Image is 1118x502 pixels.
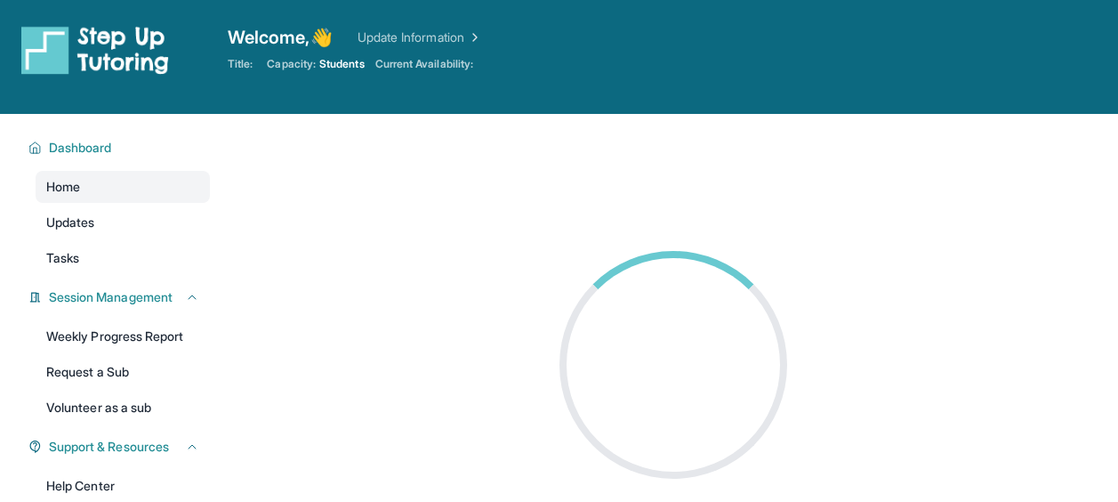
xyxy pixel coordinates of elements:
[46,214,95,231] span: Updates
[36,356,210,388] a: Request a Sub
[42,438,199,456] button: Support & Resources
[267,57,316,71] span: Capacity:
[36,171,210,203] a: Home
[49,438,169,456] span: Support & Resources
[36,242,210,274] a: Tasks
[42,288,199,306] button: Session Management
[36,392,210,424] a: Volunteer as a sub
[228,57,253,71] span: Title:
[46,249,79,267] span: Tasks
[36,320,210,352] a: Weekly Progress Report
[36,470,210,502] a: Help Center
[49,288,173,306] span: Session Management
[42,139,199,157] button: Dashboard
[375,57,473,71] span: Current Availability:
[46,178,80,196] span: Home
[464,28,482,46] img: Chevron Right
[21,25,169,75] img: logo
[228,25,333,50] span: Welcome, 👋
[319,57,365,71] span: Students
[36,206,210,239] a: Updates
[358,28,482,46] a: Update Information
[49,139,112,157] span: Dashboard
